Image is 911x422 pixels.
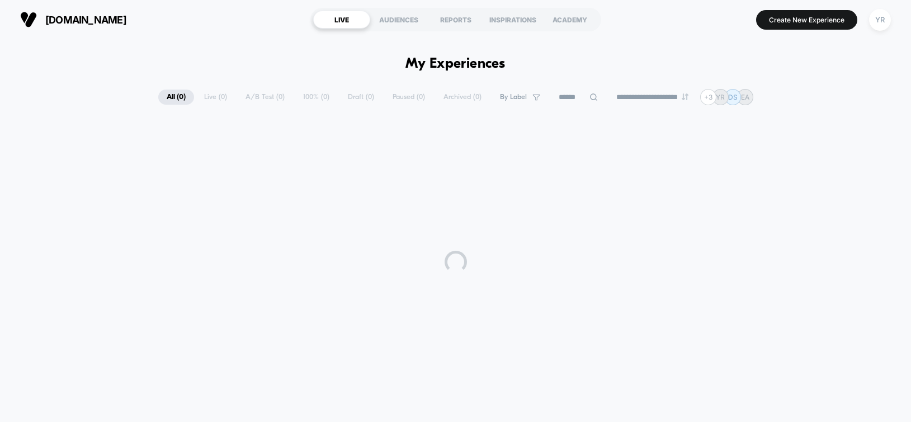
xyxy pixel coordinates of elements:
div: AUDIENCES [370,11,427,29]
div: LIVE [313,11,370,29]
p: DS [728,93,738,101]
span: All ( 0 ) [158,90,194,105]
div: INSPIRATIONS [484,11,541,29]
button: YR [866,8,894,31]
h1: My Experiences [405,56,506,72]
img: Visually logo [20,11,37,28]
div: YR [869,9,891,31]
span: [DOMAIN_NAME] [45,14,126,26]
img: end [682,93,688,100]
p: EA [741,93,749,101]
button: [DOMAIN_NAME] [17,11,130,29]
div: + 3 [700,89,716,105]
span: By Label [500,93,527,101]
div: REPORTS [427,11,484,29]
div: ACADEMY [541,11,598,29]
button: Create New Experience [756,10,857,30]
p: YR [716,93,725,101]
